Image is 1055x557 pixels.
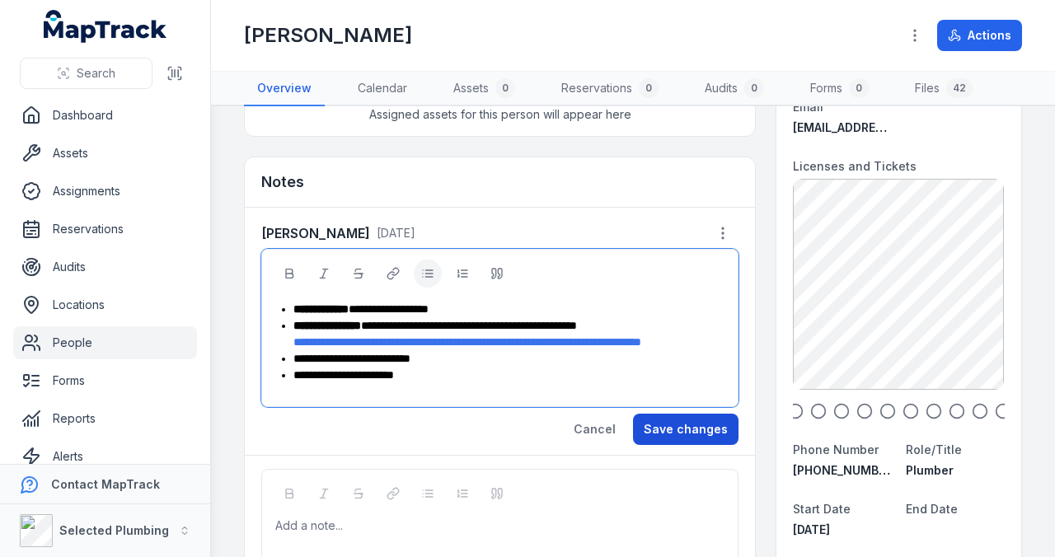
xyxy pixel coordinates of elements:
a: Audits0 [692,72,777,106]
strong: Contact MapTrack [51,477,160,491]
a: Reservations0 [548,72,672,106]
a: MapTrack [44,10,167,43]
time: 10/24/2019, 12:00:00 AM [793,522,830,536]
a: Dashboard [13,99,197,132]
span: [DATE] [377,226,415,240]
strong: Selected Plumbing [59,523,169,537]
span: Start Date [793,502,851,516]
a: Files42 [902,72,986,106]
span: [EMAIL_ADDRESS][DOMAIN_NAME] [793,120,992,134]
div: 0 [744,78,764,98]
div: 0 [495,78,515,98]
span: Licenses and Tickets [793,159,917,173]
button: Strikethrough [345,260,373,288]
div: 42 [946,78,973,98]
a: Reservations [13,213,197,246]
button: Blockquote [483,260,511,288]
a: Forms0 [797,72,882,106]
span: Plumber [906,463,954,477]
a: Assets0 [440,72,528,106]
button: Bulleted List [414,260,442,288]
button: Cancel [563,414,626,445]
button: Link [379,260,407,288]
a: Locations [13,288,197,321]
span: Email [793,100,823,114]
button: Save changes [633,414,738,445]
a: Audits [13,250,197,283]
button: Bold [275,260,303,288]
a: Reports [13,402,197,435]
a: Calendar [345,72,420,106]
span: Assigned assets for this person will appear here [369,106,631,123]
span: Phone Number [793,442,879,456]
button: Italic [310,260,338,288]
span: [DATE] [793,522,830,536]
div: 0 [849,78,869,98]
span: End Date [906,502,958,516]
button: Actions [937,20,1022,51]
a: Assets [13,137,197,170]
a: Assignments [13,175,197,208]
a: Overview [244,72,325,106]
a: Alerts [13,440,197,473]
h3: Notes [261,171,304,194]
time: 8/20/2025, 12:47:28 PM [377,226,415,240]
span: [PHONE_NUMBER] [793,463,897,477]
h1: [PERSON_NAME] [244,22,412,49]
span: Search [77,65,115,82]
div: 0 [639,78,659,98]
a: Forms [13,364,197,397]
span: Role/Title [906,442,962,456]
a: People [13,326,197,359]
button: Search [20,58,152,89]
button: Ordered List [448,260,476,288]
strong: [PERSON_NAME] [261,223,370,243]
